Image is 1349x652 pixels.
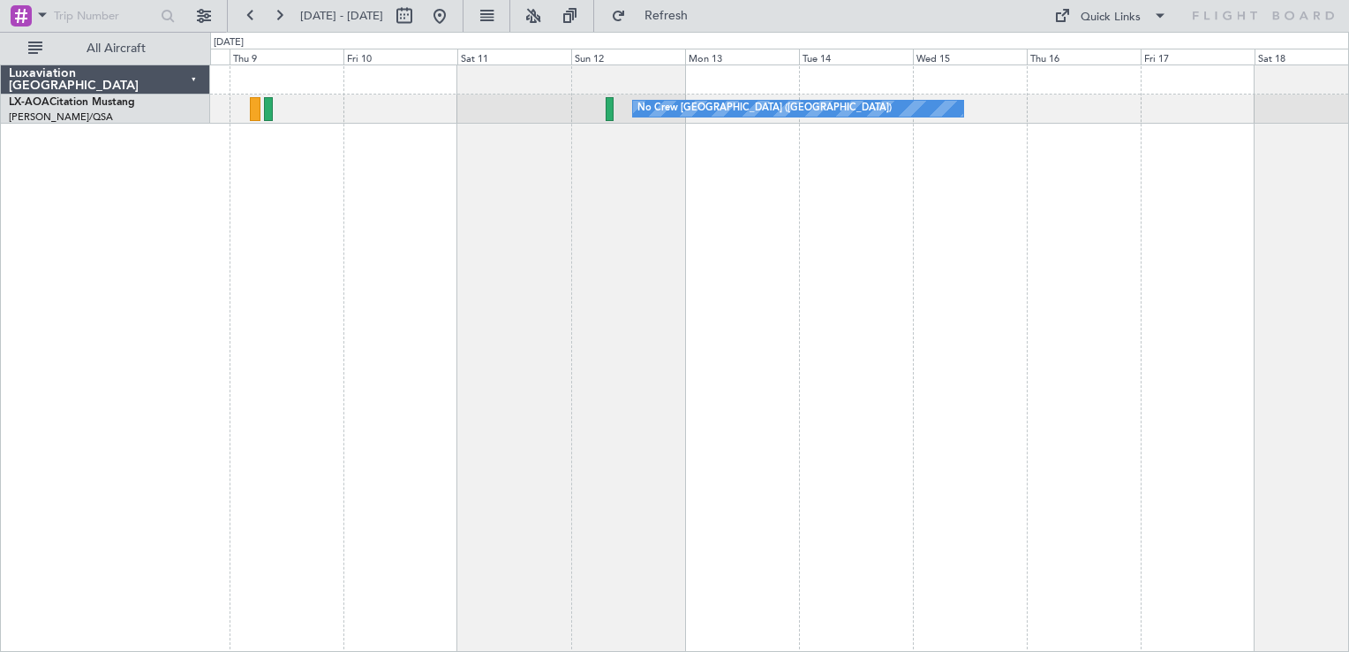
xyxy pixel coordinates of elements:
span: [DATE] - [DATE] [300,8,383,24]
div: Sat 11 [457,49,571,64]
div: Tue 14 [799,49,913,64]
button: Refresh [603,2,709,30]
div: Thu 16 [1027,49,1141,64]
div: [DATE] [214,35,244,50]
button: Quick Links [1045,2,1176,30]
div: Wed 15 [913,49,1027,64]
div: Fri 17 [1141,49,1255,64]
div: Mon 13 [685,49,799,64]
button: All Aircraft [19,34,192,63]
div: Fri 10 [343,49,457,64]
input: Trip Number [54,3,155,29]
span: LX-AOA [9,97,49,108]
div: No Crew [GEOGRAPHIC_DATA] ([GEOGRAPHIC_DATA]) [637,95,892,122]
div: Sun 12 [571,49,685,64]
a: LX-AOACitation Mustang [9,97,135,108]
div: Thu 9 [230,49,343,64]
span: Refresh [629,10,704,22]
span: All Aircraft [46,42,186,55]
div: Quick Links [1081,9,1141,27]
a: [PERSON_NAME]/QSA [9,110,113,124]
